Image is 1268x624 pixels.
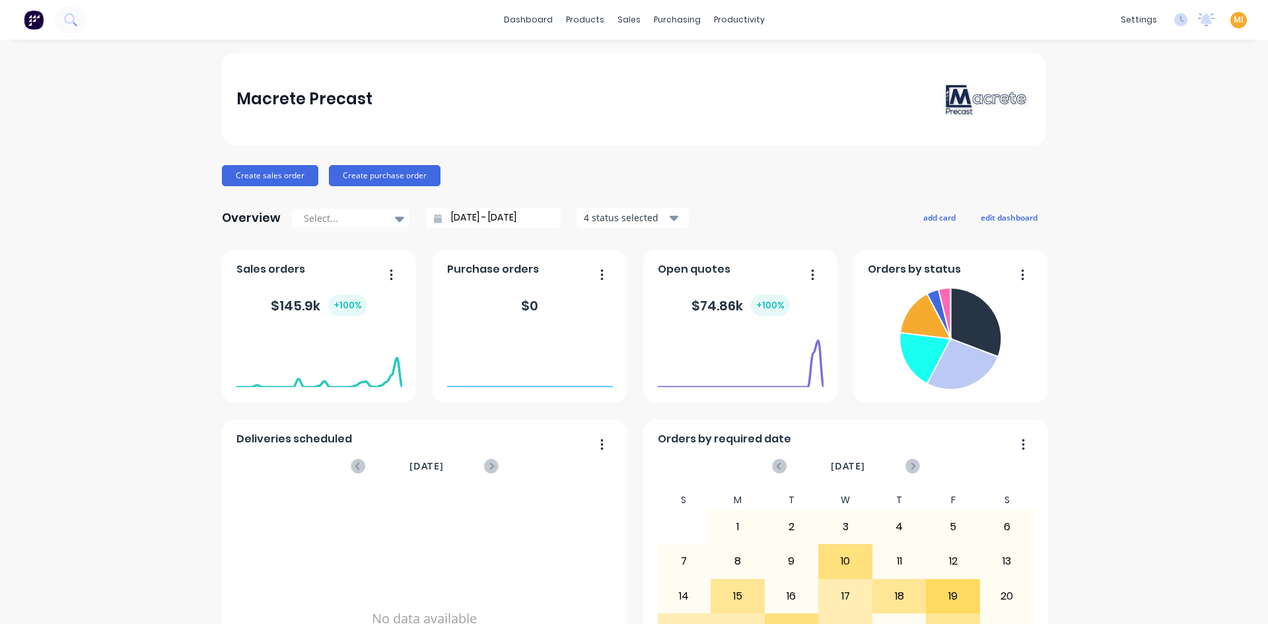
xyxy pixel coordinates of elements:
[765,491,819,510] div: T
[584,211,667,225] div: 4 status selected
[236,86,372,112] div: Macrete Precast
[927,510,979,543] div: 5
[981,580,1034,613] div: 20
[872,491,927,510] div: T
[927,545,979,578] div: 12
[980,491,1034,510] div: S
[711,491,765,510] div: M
[873,510,926,543] div: 4
[711,545,764,578] div: 8
[222,165,318,186] button: Create sales order
[927,580,979,613] div: 19
[707,10,771,30] div: productivity
[939,79,1032,118] img: Macrete Precast
[329,165,440,186] button: Create purchase order
[657,491,711,510] div: S
[236,431,352,447] span: Deliveries scheduled
[236,261,305,277] span: Sales orders
[915,209,964,226] button: add card
[658,545,711,578] div: 7
[981,510,1034,543] div: 6
[765,580,818,613] div: 16
[711,510,764,543] div: 1
[497,10,559,30] a: dashboard
[1114,10,1164,30] div: settings
[521,296,538,316] div: $ 0
[873,545,926,578] div: 11
[972,209,1046,226] button: edit dashboard
[447,261,539,277] span: Purchase orders
[981,545,1034,578] div: 13
[658,580,711,613] div: 14
[765,545,818,578] div: 9
[611,10,647,30] div: sales
[751,295,790,316] div: + 100 %
[819,580,872,613] div: 17
[831,459,865,473] span: [DATE]
[577,208,689,228] button: 4 status selected
[819,510,872,543] div: 3
[658,261,730,277] span: Open quotes
[873,580,926,613] div: 18
[24,10,44,30] img: Factory
[868,261,961,277] span: Orders by status
[765,510,818,543] div: 2
[711,580,764,613] div: 15
[409,459,444,473] span: [DATE]
[819,545,872,578] div: 10
[818,491,872,510] div: W
[1234,14,1244,26] span: MI
[926,491,980,510] div: F
[271,295,367,316] div: $ 145.9k
[691,295,790,316] div: $ 74.86k
[559,10,611,30] div: products
[222,205,281,231] div: Overview
[328,295,367,316] div: + 100 %
[647,10,707,30] div: purchasing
